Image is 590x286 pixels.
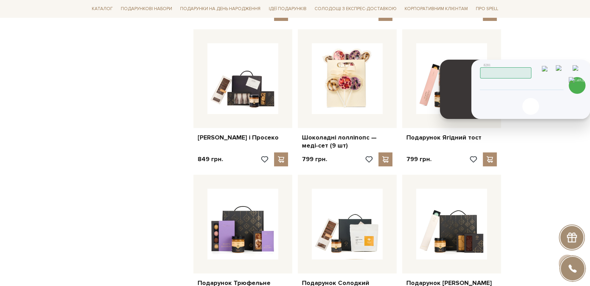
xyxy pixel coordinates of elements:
a: Солодощі з експрес-доставкою [312,3,399,15]
span: Ідеї подарунків [266,3,309,14]
span: Подарунки на День народження [177,3,263,14]
p: 799 грн. [302,155,327,163]
span: Подарункові набори [118,3,175,14]
a: [PERSON_NAME] і Просеко [198,134,288,142]
span: Каталог [89,3,116,14]
p: 799 грн. [406,155,432,163]
a: Подарунок Ягідний тост [406,134,497,142]
a: Корпоративним клієнтам [402,3,471,15]
p: 849 грн. [198,155,223,163]
span: Про Spell [473,3,501,14]
a: Шоколадні лолліпопс — меді-сет (9 шт) [302,134,392,150]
